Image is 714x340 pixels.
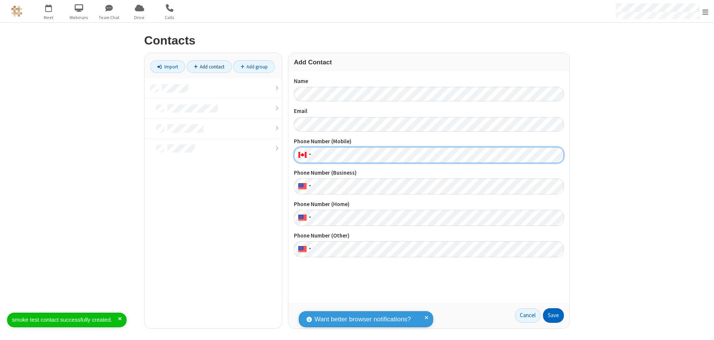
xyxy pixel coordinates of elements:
[515,308,540,323] a: Cancel
[65,14,93,21] span: Webinars
[35,14,63,21] span: Meet
[144,34,570,47] h2: Contacts
[95,14,123,21] span: Team Chat
[294,107,564,116] label: Email
[543,308,564,323] button: Save
[156,14,184,21] span: Calls
[294,147,313,163] div: Canada: + 1
[12,316,118,324] div: smoke test contact successfully created.
[294,77,564,86] label: Name
[294,178,313,194] div: United States: + 1
[187,60,232,73] a: Add contact
[294,210,313,226] div: United States: + 1
[125,14,153,21] span: Drive
[150,60,185,73] a: Import
[11,6,22,17] img: QA Selenium DO NOT DELETE OR CHANGE
[294,241,313,257] div: United States: + 1
[233,60,275,73] a: Add group
[294,137,564,146] label: Phone Number (Mobile)
[314,315,411,324] span: Want better browser notifications?
[294,169,564,177] label: Phone Number (Business)
[294,200,564,209] label: Phone Number (Home)
[294,232,564,240] label: Phone Number (Other)
[294,59,564,66] h3: Add Contact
